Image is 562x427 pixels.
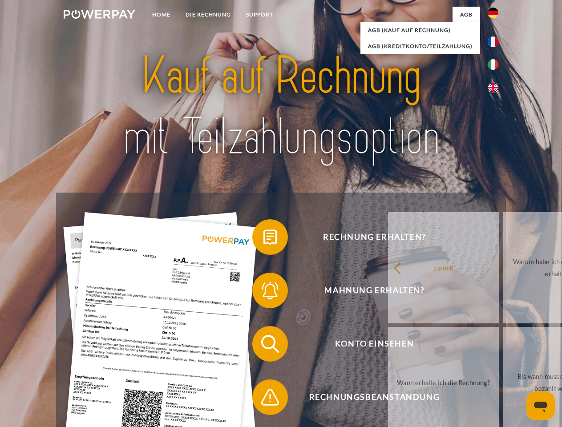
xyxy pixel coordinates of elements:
[453,7,480,23] a: agb
[265,273,483,308] span: Mahnung erhalten?
[265,219,483,255] span: Rechnung erhalten?
[85,43,477,170] img: title-powerpay_de.svg
[252,326,484,362] button: Konto einsehen
[488,36,498,47] img: fr
[488,59,498,70] img: it
[526,391,555,420] iframe: Schaltfläche zum Öffnen des Messaging-Fensters
[259,226,281,248] img: qb_bill.svg
[145,7,178,23] a: Home
[393,262,493,274] div: zurück
[64,10,135,19] img: logo-powerpay-white.svg
[178,7,239,23] a: DIE RECHNUNG
[265,379,483,415] span: Rechnungsbeanstandung
[259,386,281,408] img: qb_warning.svg
[259,279,281,302] img: qb_bell.svg
[259,333,281,355] img: qb_search.svg
[265,326,483,362] span: Konto einsehen
[360,38,480,54] a: AGB (Kreditkonto/Teilzahlung)
[252,219,484,255] button: Rechnung erhalten?
[488,8,498,18] img: de
[239,7,281,23] a: SUPPORT
[252,379,484,415] button: Rechnungsbeanstandung
[488,82,498,93] img: en
[252,273,484,308] button: Mahnung erhalten?
[360,22,480,38] a: AGB (Kauf auf Rechnung)
[393,376,493,388] div: Wann erhalte ich die Rechnung?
